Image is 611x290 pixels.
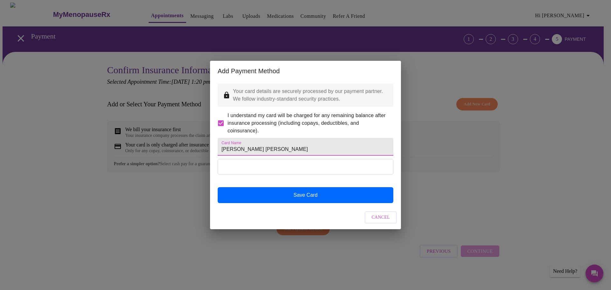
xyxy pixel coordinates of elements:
[233,88,388,103] p: Your card details are securely processed by our payment partner. We follow industry-standard secu...
[218,159,393,174] iframe: Secure Credit Card Form
[372,214,390,222] span: Cancel
[228,112,388,135] span: I understand my card will be charged for any remaining balance after insurance processing (includ...
[218,187,393,203] button: Save Card
[365,211,397,224] button: Cancel
[218,66,393,76] h2: Add Payment Method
